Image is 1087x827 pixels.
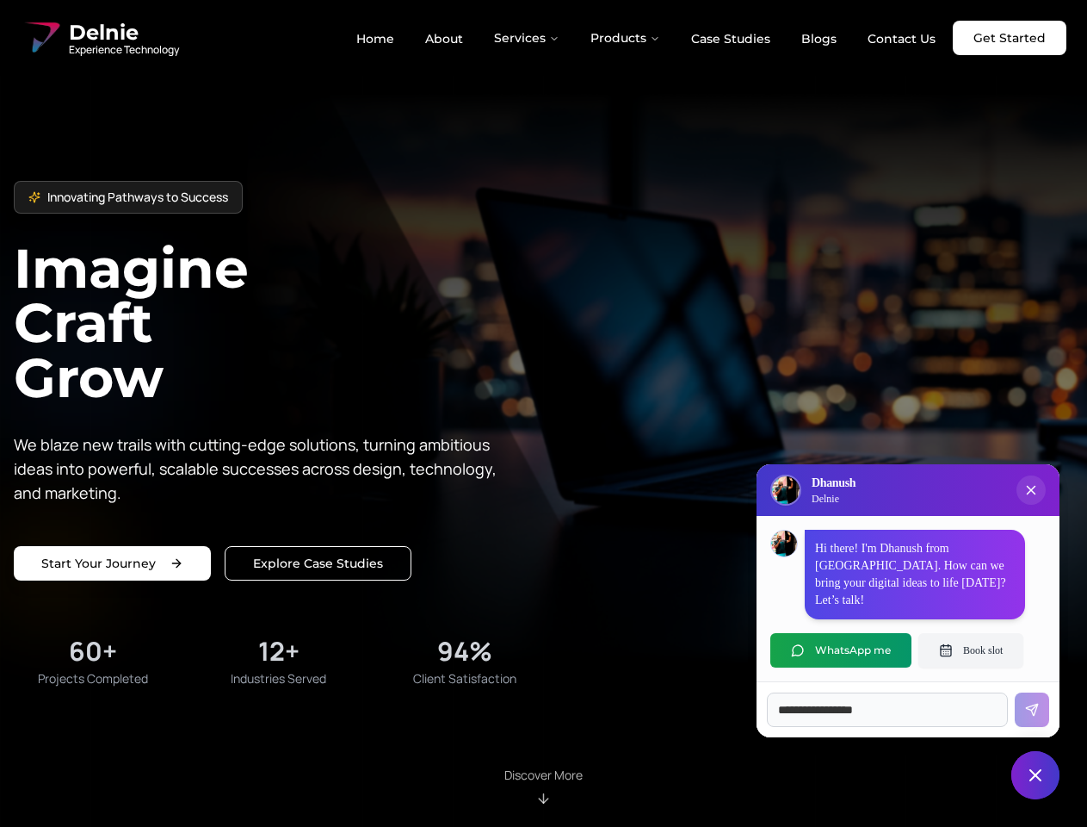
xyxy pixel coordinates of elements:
img: Delnie Logo [772,476,800,504]
span: Client Satisfaction [413,670,516,687]
p: Hi there! I'm Dhanush from [GEOGRAPHIC_DATA]. How can we bring your digital ideas to life [DATE]?... [815,540,1015,609]
span: Experience Technology [69,43,179,57]
span: Innovating Pathways to Success [47,189,228,206]
span: Delnie [69,19,179,47]
div: 12+ [258,636,300,667]
a: Get Started [953,21,1066,55]
a: About [411,24,477,53]
h1: Imagine Craft Grow [14,241,544,404]
a: Home [343,24,408,53]
h3: Dhanush [812,475,855,492]
button: Book slot [918,633,1023,668]
a: Case Studies [677,24,784,53]
a: Start your project with us [14,546,211,581]
button: Close chat popup [1016,476,1046,505]
nav: Main [343,21,949,55]
div: Scroll to About section [504,767,583,806]
a: Contact Us [854,24,949,53]
div: 94% [437,636,492,667]
button: Services [480,21,573,55]
a: Delnie Logo Full [21,17,179,59]
div: 60+ [69,636,117,667]
button: Close chat [1011,751,1059,799]
p: Delnie [812,492,855,506]
a: Explore our solutions [225,546,411,581]
span: Projects Completed [38,670,148,687]
a: Blogs [787,24,850,53]
img: Delnie Logo [21,17,62,59]
p: Discover More [504,767,583,784]
button: Products [577,21,674,55]
p: We blaze new trails with cutting-edge solutions, turning ambitious ideas into powerful, scalable ... [14,432,510,505]
span: Industries Served [231,670,326,687]
button: WhatsApp me [770,633,911,668]
img: Dhanush [771,531,797,557]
